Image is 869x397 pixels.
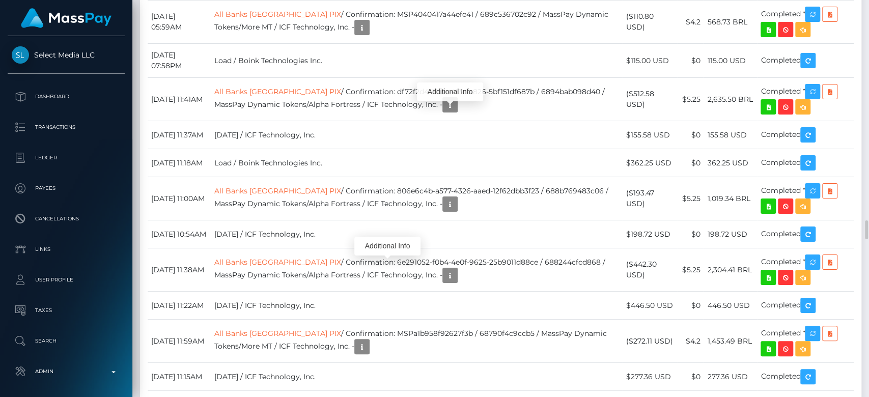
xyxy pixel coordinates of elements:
td: Completed [757,363,854,391]
td: [DATE] / ICF Technology, Inc. [211,220,623,248]
p: Search [12,333,121,349]
td: $0 [678,220,704,248]
td: $362.25 USD [623,149,678,177]
td: 1,453.49 BRL [704,320,757,363]
td: $0 [678,363,704,391]
p: Cancellations [12,211,121,226]
div: Additional Info [417,82,483,101]
td: [DATE] 10:54AM [148,220,211,248]
a: Transactions [8,115,125,140]
a: All Banks [GEOGRAPHIC_DATA] PIX [214,87,341,96]
td: / Confirmation: MSPa1b958f92627f3b / 68790f4c9ccb5 / MassPay Dynamic Tokens/More MT / ICF Technol... [211,320,623,363]
p: User Profile [12,272,121,288]
td: Load / Boink Technologies Inc. [211,44,623,78]
td: [DATE] / ICF Technology, Inc. [211,121,623,149]
td: Completed * [757,1,854,44]
td: $0 [678,149,704,177]
td: $4.2 [678,1,704,44]
a: Search [8,328,125,354]
td: Completed [757,220,854,248]
a: Admin [8,359,125,384]
td: 198.72 USD [704,220,757,248]
td: $0 [678,44,704,78]
div: Additional Info [354,237,421,256]
a: User Profile [8,267,125,293]
p: Payees [12,181,121,196]
a: Dashboard [8,84,125,109]
a: Ledger [8,145,125,171]
td: [DATE] 11:41AM [148,78,211,121]
img: MassPay Logo [21,8,111,28]
a: Taxes [8,298,125,323]
a: Cancellations [8,206,125,232]
td: / Confirmation: 806e6c4b-a577-4326-aaed-12f62dbb3f23 / 688b769483c06 / MassPay Dynamic Tokens/Alp... [211,177,623,220]
td: [DATE] 05:59AM [148,1,211,44]
td: 446.50 USD [704,292,757,320]
td: [DATE] 11:15AM [148,363,211,391]
td: $155.58 USD [623,121,678,149]
p: Dashboard [12,89,121,104]
p: Admin [12,364,121,379]
td: [DATE] 07:58PM [148,44,211,78]
td: $277.36 USD [623,363,678,391]
a: All Banks [GEOGRAPHIC_DATA] PIX [214,329,341,338]
td: ($512.58 USD) [623,78,678,121]
td: Completed * [757,78,854,121]
td: 155.58 USD [704,121,757,149]
td: [DATE] 11:22AM [148,292,211,320]
td: ($193.47 USD) [623,177,678,220]
td: $198.72 USD [623,220,678,248]
td: Load / Boink Technologies Inc. [211,149,623,177]
td: / Confirmation: df72f2d4-6b3c-413c-a826-5bf151df687b / 6894bab098d40 / MassPay Dynamic Tokens/Alp... [211,78,623,121]
td: / Confirmation: 6e291052-f0b4-4e0f-9625-25b9011d88ce / 688244cfcd868 / MassPay Dynamic Tokens/Alp... [211,248,623,292]
td: $5.25 [678,248,704,292]
p: Taxes [12,303,121,318]
td: [DATE] 11:37AM [148,121,211,149]
td: $446.50 USD [623,292,678,320]
td: Completed [757,121,854,149]
a: All Banks [GEOGRAPHIC_DATA] PIX [214,186,341,195]
td: / Confirmation: MSP4040417a44efe41 / 689c536702c92 / MassPay Dynamic Tokens/More MT / ICF Technol... [211,1,623,44]
p: Ledger [12,150,121,165]
td: ($110.80 USD) [623,1,678,44]
td: 277.36 USD [704,363,757,391]
a: Payees [8,176,125,201]
td: [DATE] / ICF Technology, Inc. [211,292,623,320]
td: $5.25 [678,177,704,220]
td: 568.73 BRL [704,1,757,44]
td: Completed [757,44,854,78]
td: $0 [678,292,704,320]
p: Links [12,242,121,257]
a: All Banks [GEOGRAPHIC_DATA] PIX [214,10,341,19]
p: Transactions [12,120,121,135]
td: 2,304.41 BRL [704,248,757,292]
td: 115.00 USD [704,44,757,78]
img: Select Media LLC [12,46,29,64]
td: Completed [757,149,854,177]
td: $0 [678,121,704,149]
td: Completed * [757,320,854,363]
td: 1,019.34 BRL [704,177,757,220]
td: ($272.11 USD) [623,320,678,363]
td: Completed * [757,177,854,220]
td: [DATE] 11:59AM [148,320,211,363]
td: 362.25 USD [704,149,757,177]
td: 2,635.50 BRL [704,78,757,121]
td: $4.2 [678,320,704,363]
td: $5.25 [678,78,704,121]
td: Completed * [757,248,854,292]
a: All Banks [GEOGRAPHIC_DATA] PIX [214,258,341,267]
td: $115.00 USD [623,44,678,78]
td: [DATE] 11:38AM [148,248,211,292]
td: Completed [757,292,854,320]
td: ($442.30 USD) [623,248,678,292]
a: Links [8,237,125,262]
span: Select Media LLC [8,50,125,60]
td: [DATE] 11:18AM [148,149,211,177]
td: [DATE] 11:00AM [148,177,211,220]
td: [DATE] / ICF Technology, Inc. [211,363,623,391]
